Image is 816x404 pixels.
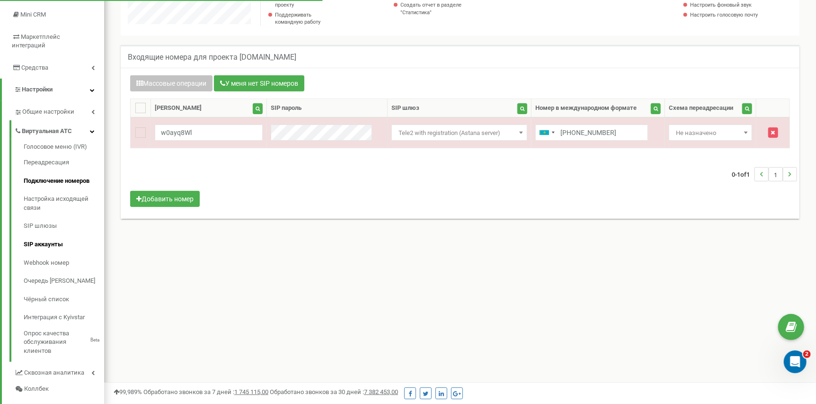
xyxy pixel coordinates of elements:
[690,1,758,9] a: Настроить фоновый звук
[24,217,104,235] a: SIP шлюзы
[14,101,104,120] a: Общие настройки
[24,172,104,190] a: Подключение номеров
[214,75,304,91] button: У меня нет SIP номеров
[24,272,104,290] a: Очередь [PERSON_NAME]
[391,125,527,141] span: Tele2 with registration (Astana server)
[143,388,268,395] span: Обработано звонков за 7 дней :
[22,127,72,136] span: Виртуальная АТС
[114,388,142,395] span: 99,989%
[24,254,104,272] a: Webhook номер
[732,158,797,191] nav: ...
[24,290,104,309] a: Чёрный список
[128,53,296,62] h5: Входящие номера для проекта [DOMAIN_NAME]
[24,385,49,394] span: Коллбек
[803,350,811,358] span: 2
[669,104,733,113] div: Схема переадресации
[24,308,104,327] a: Интеграция с Kyivstar
[20,11,46,18] span: Mini CRM
[2,79,104,101] a: Настройки
[364,388,398,395] u: 7 382 453,00
[732,167,754,181] span: 0-1 1
[395,126,523,140] span: Tele2 with registration (Astana server)
[536,125,558,140] div: Telephone country code
[740,170,746,179] span: of
[155,104,202,113] div: [PERSON_NAME]
[24,190,104,217] a: Настройка исходящей связи
[130,75,213,91] button: Массовые операции
[24,368,84,377] span: Сквозная аналитика
[24,153,104,172] a: Переадресация
[391,104,419,113] div: SIP шлюз
[22,108,74,117] span: Общие настройки
[266,99,388,117] th: SIP пароль
[130,191,200,207] button: Добавить номер
[270,388,398,395] span: Обработано звонков за 30 дней :
[784,350,807,373] iframe: Intercom live chat
[275,11,338,26] p: Поддерживать командную работу
[21,64,48,71] span: Средства
[14,381,104,397] a: Коллбек
[12,33,60,49] span: Маркетплейс интеграций
[690,11,758,19] a: Настроить голосовую почту
[535,125,648,141] input: 8 (771) 000 9998
[24,143,104,154] a: Голосовое меню (IVR)
[234,388,268,395] u: 1 745 115,00
[14,120,104,140] a: Виртуальная АТС
[24,235,104,254] a: SIP аккаунты
[22,86,53,93] span: Настройки
[24,327,104,356] a: Опрос качества обслуживания клиентовBeta
[400,1,480,16] a: Создать отчет в разделе "Статистика"
[672,126,749,140] span: Не назначено
[769,167,783,181] li: 1
[669,125,752,141] span: Не назначено
[14,362,104,381] a: Сквозная аналитика
[535,104,637,113] div: Номер в международном формате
